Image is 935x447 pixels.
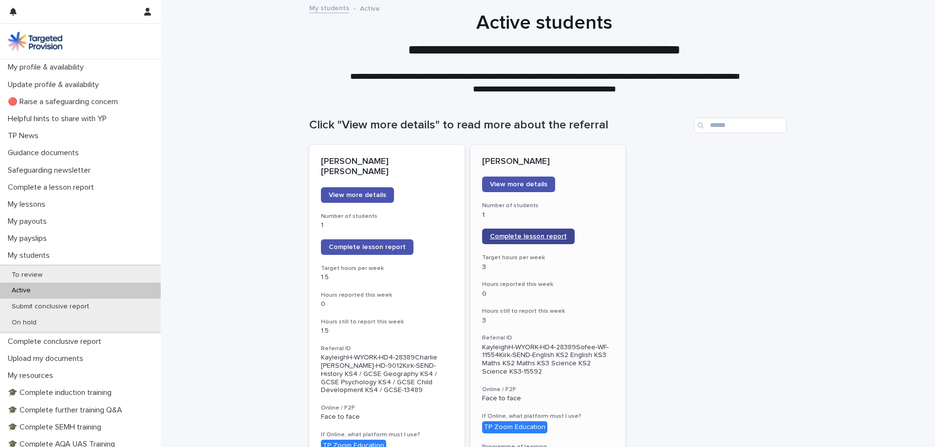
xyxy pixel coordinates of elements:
[482,157,614,167] p: [PERSON_NAME]
[482,334,614,342] h3: Referral ID
[4,148,87,158] p: Guidance documents
[4,234,55,243] p: My payslips
[490,181,547,188] span: View more details
[482,211,614,219] p: 1
[482,343,614,376] p: KayleighH-WYORK-HD4-28389Sofee-WF-11554Kirk-SEND-English KS2 English KS3 Maths KS2 Maths KS3 Scie...
[4,371,61,380] p: My resources
[4,217,55,226] p: My payouts
[4,286,38,295] p: Active
[482,394,614,403] p: Face to face
[321,273,453,282] p: 1.5
[482,412,614,420] h3: If Online, what platform must I use?
[321,265,453,272] h3: Target hours per week
[4,63,92,72] p: My profile & availability
[4,166,98,175] p: Safeguarding newsletter
[482,290,614,298] p: 0
[321,327,453,335] p: 1.5
[4,319,44,327] p: On hold
[4,388,119,397] p: 🎓 Complete induction training
[360,2,380,13] p: Active
[4,183,102,192] p: Complete a lesson report
[4,337,109,346] p: Complete conclusive report
[4,251,57,260] p: My students
[321,239,413,255] a: Complete lesson report
[4,271,50,279] p: To review
[482,254,614,262] h3: Target hours per week
[694,118,786,133] input: Search
[4,303,97,311] p: Submit conclusive report
[321,318,453,326] h3: Hours still to report this week
[321,300,453,308] p: 0
[482,421,547,433] div: TP Zoom Education
[8,32,62,51] img: M5nRWzHhSzIhMunXDL62
[321,187,394,203] a: View more details
[321,221,453,230] p: 1
[4,97,126,107] p: 🔴 Raise a safeguarding concern
[306,11,783,35] h1: Active students
[482,386,614,393] h3: Online / F2F
[321,213,453,220] h3: Number of students
[482,229,575,244] a: Complete lesson report
[4,114,114,124] p: Helpful hints to share with YP
[309,2,349,13] a: My students
[482,317,614,325] p: 3
[321,404,453,412] h3: Online / F2F
[329,244,406,250] span: Complete lesson report
[482,202,614,210] h3: Number of students
[482,177,555,192] a: View more details
[321,431,453,439] h3: If Online, what platform must I use?
[321,157,453,178] p: [PERSON_NAME] [PERSON_NAME]
[321,345,453,353] h3: Referral ID
[482,307,614,315] h3: Hours still to report this week
[4,354,91,363] p: Upload my documents
[4,200,53,209] p: My lessons
[321,413,453,421] p: Face to face
[321,291,453,299] h3: Hours reported this week
[482,263,614,271] p: 3
[4,80,107,89] p: Update profile & availability
[329,192,386,198] span: View more details
[321,354,453,394] p: KayleighH-WYORK-HD4-28389Charlie [PERSON_NAME]-HD-9012Kirk-SEND-History KS4 / GCSE Geography KS4 ...
[482,281,614,288] h3: Hours reported this week
[309,118,690,132] h1: Click "View more details" to read more about the referral
[490,233,567,240] span: Complete lesson report
[4,423,109,432] p: 🎓 Complete SEMH training
[4,406,130,415] p: 🎓 Complete further training Q&A
[4,131,46,141] p: TP News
